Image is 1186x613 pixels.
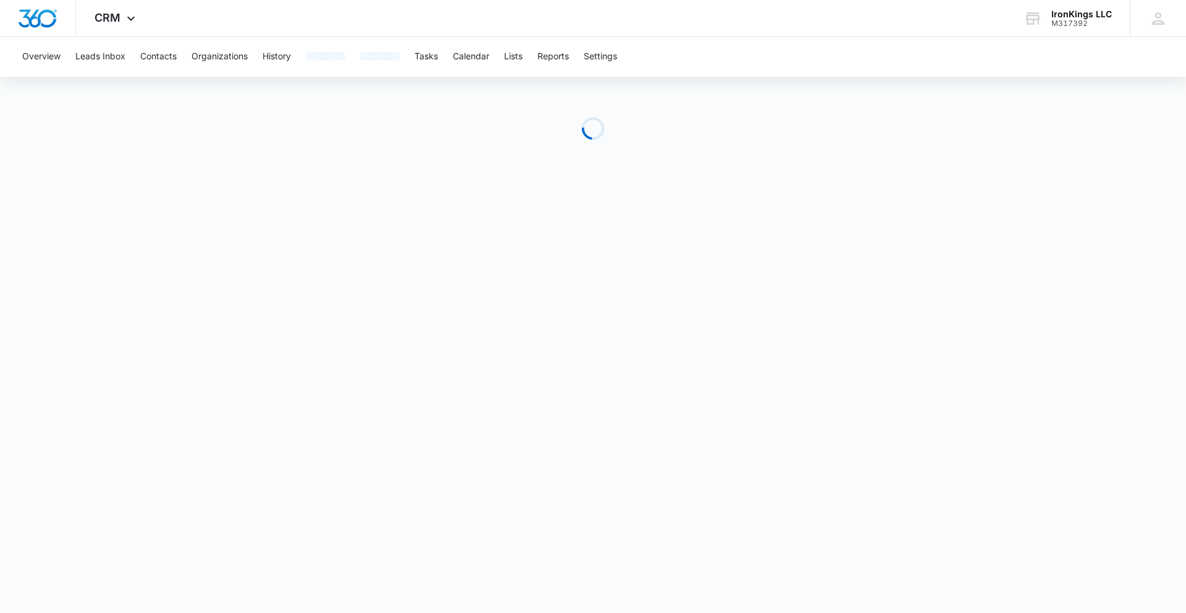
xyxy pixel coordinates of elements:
[584,37,617,77] button: Settings
[504,37,523,77] button: Lists
[191,37,248,77] button: Organizations
[75,37,125,77] button: Leads Inbox
[1051,19,1112,28] div: account id
[263,37,291,77] button: History
[22,37,61,77] button: Overview
[1051,9,1112,19] div: account name
[537,37,569,77] button: Reports
[414,37,438,77] button: Tasks
[453,37,489,77] button: Calendar
[140,37,177,77] button: Contacts
[95,11,120,24] span: CRM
